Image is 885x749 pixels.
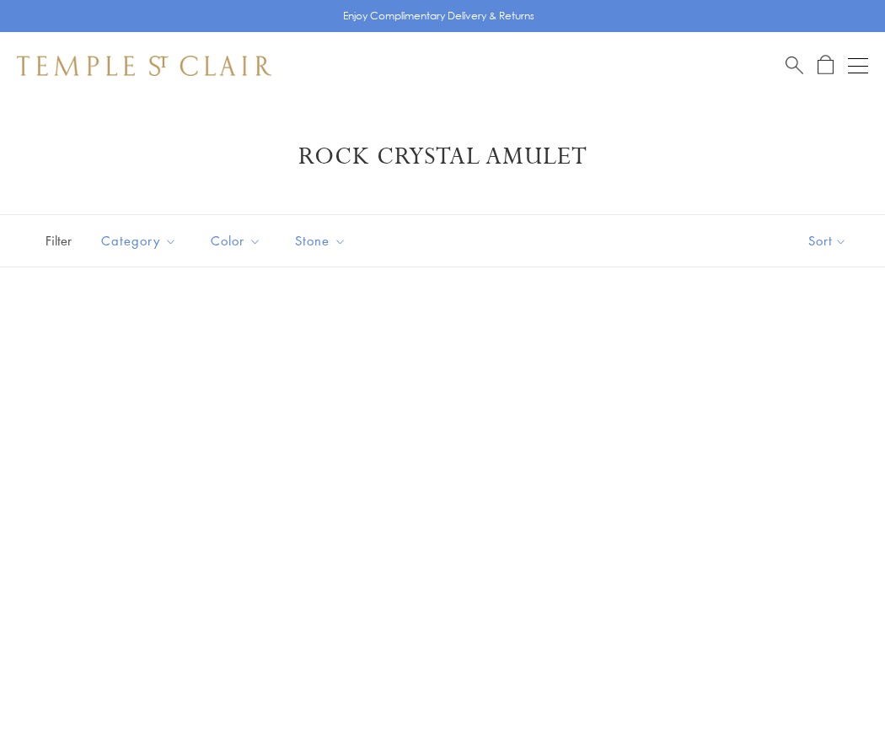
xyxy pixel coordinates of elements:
[287,230,359,251] span: Stone
[202,230,274,251] span: Color
[198,222,274,260] button: Color
[17,56,271,76] img: Temple St. Clair
[848,56,868,76] button: Open navigation
[770,215,885,267] button: Show sort by
[282,222,359,260] button: Stone
[42,142,843,172] h1: Rock Crystal Amulet
[88,222,190,260] button: Category
[818,55,834,76] a: Open Shopping Bag
[343,8,534,24] p: Enjoy Complimentary Delivery & Returns
[786,55,803,76] a: Search
[93,230,190,251] span: Category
